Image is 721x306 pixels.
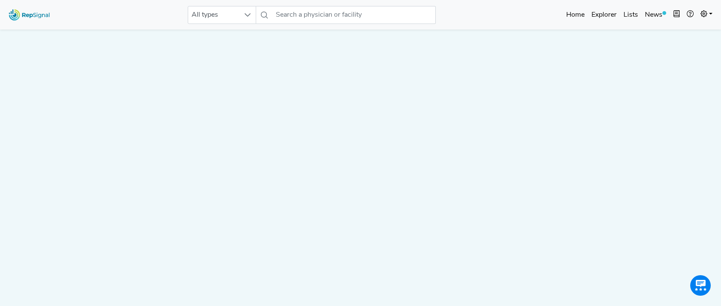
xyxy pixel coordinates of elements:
span: All types [188,6,239,24]
a: Lists [620,6,641,24]
button: Intel Book [670,6,683,24]
input: Search a physician or facility [272,6,436,24]
a: Home [563,6,588,24]
a: Explorer [588,6,620,24]
a: News [641,6,670,24]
